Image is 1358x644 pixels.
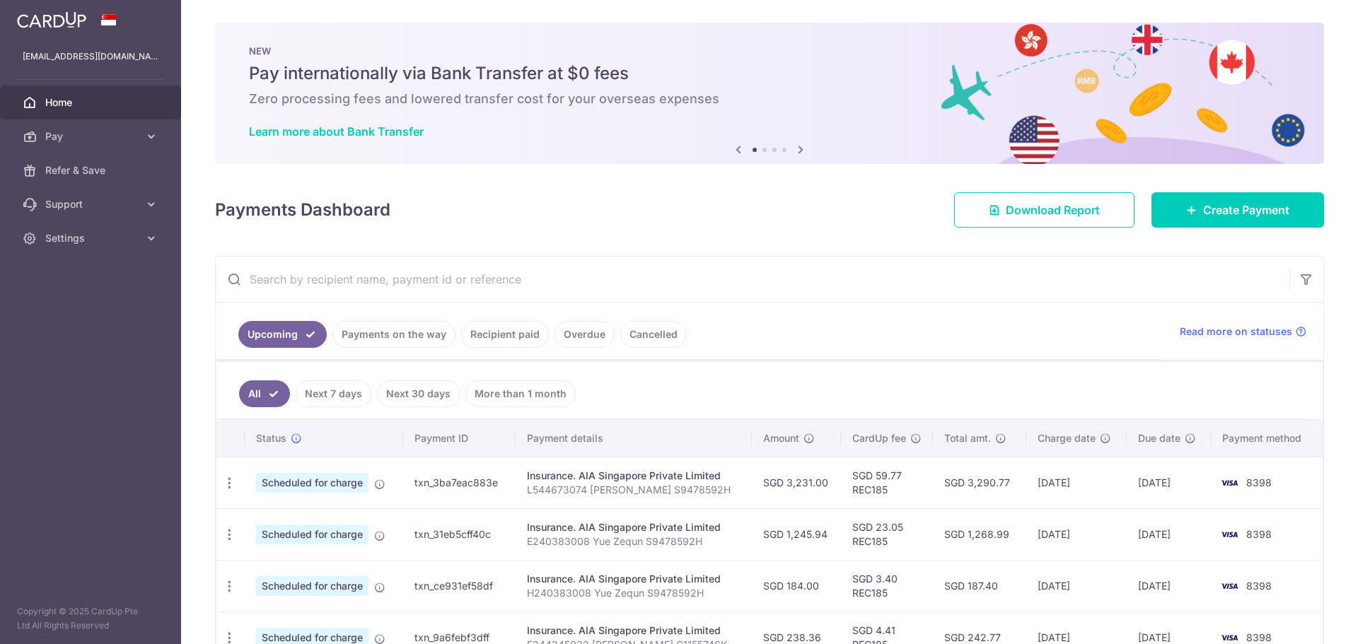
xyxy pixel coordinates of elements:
[1180,324,1292,339] span: Read more on statuses
[238,321,327,348] a: Upcoming
[403,420,516,457] th: Payment ID
[527,469,740,483] div: Insurance. AIA Singapore Private Limited
[1151,192,1324,228] a: Create Payment
[256,431,286,445] span: Status
[852,431,906,445] span: CardUp fee
[377,380,460,407] a: Next 30 days
[45,129,139,144] span: Pay
[1211,420,1323,457] th: Payment method
[1026,457,1127,508] td: [DATE]
[1246,631,1272,643] span: 8398
[23,49,158,64] p: [EMAIL_ADDRESS][DOMAIN_NAME]
[527,572,740,586] div: Insurance. AIA Singapore Private Limited
[933,508,1026,560] td: SGD 1,268.99
[516,420,751,457] th: Payment details
[1006,201,1100,218] span: Download Report
[1138,431,1180,445] span: Due date
[256,525,368,544] span: Scheduled for charge
[249,45,1290,57] p: NEW
[1026,560,1127,611] td: [DATE]
[216,257,1289,302] input: Search by recipient name, payment id or reference
[1203,201,1289,218] span: Create Payment
[332,321,455,348] a: Payments on the way
[763,431,799,445] span: Amount
[45,163,139,177] span: Refer & Save
[555,321,615,348] a: Overdue
[944,431,991,445] span: Total amt.
[45,197,139,211] span: Support
[256,576,368,596] span: Scheduled for charge
[215,197,390,223] h4: Payments Dashboard
[1246,528,1272,540] span: 8398
[1215,526,1243,543] img: Bank Card
[841,457,933,508] td: SGD 59.77 REC185
[933,457,1026,508] td: SGD 3,290.77
[249,90,1290,107] h6: Zero processing fees and lowered transfer cost for your overseas expenses
[1026,508,1127,560] td: [DATE]
[403,457,516,508] td: txn_3ba7eac883e
[1180,324,1306,339] a: Read more on statuses
[1127,560,1211,611] td: [DATE]
[527,483,740,497] p: L544673074 [PERSON_NAME] S9478592H
[17,11,86,28] img: CardUp
[249,62,1290,85] h5: Pay internationally via Bank Transfer at $0 fees
[1038,431,1096,445] span: Charge date
[403,560,516,611] td: txn_ce931ef58df
[752,560,841,611] td: SGD 184.00
[527,520,740,534] div: Insurance. AIA Singapore Private Limited
[461,321,549,348] a: Recipient paid
[620,321,687,348] a: Cancelled
[45,231,139,245] span: Settings
[465,380,576,407] a: More than 1 month
[1246,476,1272,488] span: 8398
[249,124,424,139] a: Learn more about Bank Transfer
[403,508,516,560] td: txn_31eb5cff40c
[239,380,290,407] a: All
[933,560,1026,611] td: SGD 187.40
[841,560,933,611] td: SGD 3.40 REC185
[215,23,1324,164] img: Bank transfer banner
[1127,457,1211,508] td: [DATE]
[1127,508,1211,560] td: [DATE]
[45,95,139,110] span: Home
[752,508,841,560] td: SGD 1,245.94
[527,623,740,638] div: Insurance. AIA Singapore Private Limited
[752,457,841,508] td: SGD 3,231.00
[256,473,368,493] span: Scheduled for charge
[954,192,1134,228] a: Download Report
[527,534,740,549] p: E240383008 Yue Zequn S9478592H
[1215,474,1243,491] img: Bank Card
[841,508,933,560] td: SGD 23.05 REC185
[296,380,371,407] a: Next 7 days
[527,586,740,600] p: H240383008 Yue Zequn S9478592H
[1246,580,1272,592] span: 8398
[1215,578,1243,595] img: Bank Card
